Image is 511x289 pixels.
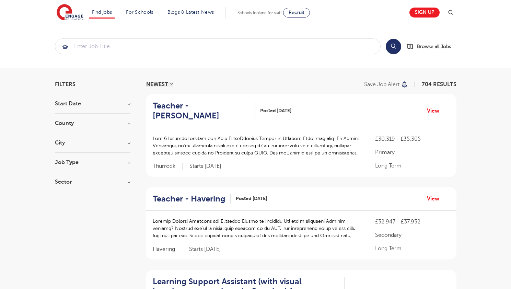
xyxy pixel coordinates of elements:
[126,10,153,15] a: For Schools
[375,218,449,226] p: £32,947 - £37,932
[153,101,250,121] h2: Teacher - [PERSON_NAME]
[153,218,362,239] p: Loremip Dolorsi Ametcons adi Elitseddo Eiusmo te Incididu Utl etd m aliquaeni Adminim veniamq? No...
[417,43,451,50] span: Browse all Jobs
[189,163,221,170] p: Starts [DATE]
[407,43,456,50] a: Browse all Jobs
[167,10,214,15] a: Blogs & Latest News
[153,194,231,204] a: Teacher - Havering
[55,39,380,54] input: Submit
[153,101,255,121] a: Teacher - [PERSON_NAME]
[427,106,444,115] a: View
[375,162,449,170] p: Long Term
[55,101,130,106] h3: Start Date
[409,8,440,18] a: Sign up
[386,39,401,54] button: Search
[55,82,76,87] span: Filters
[237,10,282,15] span: Schools looking for staff
[364,82,399,87] p: Save job alert
[427,194,444,203] a: View
[55,38,381,54] div: Submit
[55,160,130,165] h3: Job Type
[55,179,130,185] h3: Sector
[375,148,449,157] p: Primary
[236,195,267,202] span: Posted [DATE]
[260,107,291,114] span: Posted [DATE]
[375,231,449,239] p: Secondary
[55,120,130,126] h3: County
[189,246,221,253] p: Starts [DATE]
[364,82,408,87] button: Save job alert
[375,135,449,143] p: £30,319 - £35,305
[92,10,112,15] a: Find jobs
[153,246,182,253] span: Havering
[57,4,83,21] img: Engage Education
[422,81,456,88] span: 704 RESULTS
[153,163,183,170] span: Thurrock
[153,135,362,157] p: Lore 6 IpsumdoLorsitam con Adip ElitseDdoeius Tempor in Utlabore Etdol mag aliq: En Admini Veniam...
[289,10,304,15] span: Recruit
[375,244,449,253] p: Long Term
[153,194,225,204] h2: Teacher - Havering
[55,140,130,146] h3: City
[283,8,310,18] a: Recruit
